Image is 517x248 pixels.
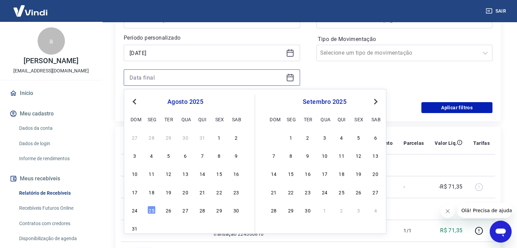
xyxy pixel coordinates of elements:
div: Choose domingo, 7 de setembro de 2025 [270,151,278,160]
div: Choose segunda-feira, 25 de agosto de 2025 [148,206,156,214]
div: Choose domingo, 3 de agosto de 2025 [131,151,139,160]
div: Choose sábado, 23 de agosto de 2025 [232,188,240,196]
button: Sair [484,5,509,17]
div: Choose terça-feira, 26 de agosto de 2025 [164,206,173,214]
div: agosto 2025 [130,97,241,106]
div: qui [198,115,206,123]
div: Choose sábado, 30 de agosto de 2025 [232,206,240,214]
div: Choose sexta-feira, 5 de setembro de 2025 [354,133,363,141]
div: Choose quinta-feira, 31 de julho de 2025 [198,133,206,141]
div: Choose domingo, 21 de setembro de 2025 [270,188,278,196]
a: Contratos com credores [16,217,94,231]
div: Choose sexta-feira, 19 de setembro de 2025 [354,169,363,178]
a: Informe de rendimentos [16,152,94,166]
iframe: Botão para abrir a janela de mensagens [490,221,512,243]
div: Choose segunda-feira, 4 de agosto de 2025 [148,151,156,160]
div: Choose terça-feira, 2 de setembro de 2025 [164,224,173,232]
p: R$ 71,35 [440,226,462,235]
div: Choose sexta-feira, 12 de setembro de 2025 [354,151,363,160]
div: Choose quarta-feira, 3 de setembro de 2025 [321,133,329,141]
div: Choose quinta-feira, 11 de setembro de 2025 [338,151,346,160]
iframe: Mensagem da empresa [457,203,512,218]
div: Choose quinta-feira, 21 de agosto de 2025 [198,188,206,196]
div: Choose quarta-feira, 17 de setembro de 2025 [321,169,329,178]
div: Choose quinta-feira, 25 de setembro de 2025 [338,188,346,196]
div: Choose domingo, 17 de agosto de 2025 [131,188,139,196]
div: Choose quarta-feira, 20 de agosto de 2025 [181,188,189,196]
div: Choose terça-feira, 9 de setembro de 2025 [303,151,312,160]
a: Início [8,86,94,101]
div: Choose sábado, 6 de setembro de 2025 [232,224,240,232]
div: Choose sexta-feira, 5 de setembro de 2025 [215,224,223,232]
a: Dados da conta [16,121,94,135]
div: Choose quarta-feira, 10 de setembro de 2025 [321,151,329,160]
div: Choose segunda-feira, 28 de julho de 2025 [148,133,156,141]
p: Parcelas [404,140,424,147]
div: Choose quarta-feira, 13 de agosto de 2025 [181,169,189,178]
div: Choose domingo, 10 de agosto de 2025 [131,169,139,178]
div: Choose quarta-feira, 27 de agosto de 2025 [181,206,189,214]
div: Choose quinta-feira, 4 de setembro de 2025 [338,133,346,141]
div: Choose quinta-feira, 4 de setembro de 2025 [198,224,206,232]
input: Data inicial [130,48,283,58]
div: Choose domingo, 28 de setembro de 2025 [270,206,278,214]
div: Choose segunda-feira, 8 de setembro de 2025 [287,151,295,160]
div: Choose quarta-feira, 1 de outubro de 2025 [321,206,329,214]
div: Choose quinta-feira, 14 de agosto de 2025 [198,169,206,178]
div: Choose sexta-feira, 15 de agosto de 2025 [215,169,223,178]
div: Choose quarta-feira, 3 de setembro de 2025 [181,224,189,232]
div: Choose sábado, 2 de agosto de 2025 [232,133,240,141]
div: Choose terça-feira, 2 de setembro de 2025 [303,133,312,141]
div: Choose quarta-feira, 6 de agosto de 2025 [181,151,189,160]
div: Choose terça-feira, 12 de agosto de 2025 [164,169,173,178]
a: Relatório de Recebíveis [16,186,94,200]
button: Meus recebíveis [8,171,94,186]
div: Choose sábado, 4 de outubro de 2025 [371,206,380,214]
div: Choose sábado, 16 de agosto de 2025 [232,169,240,178]
div: Choose segunda-feira, 29 de setembro de 2025 [287,206,295,214]
div: Choose quarta-feira, 30 de julho de 2025 [181,133,189,141]
div: Choose terça-feira, 30 de setembro de 2025 [303,206,312,214]
div: Choose quarta-feira, 24 de setembro de 2025 [321,188,329,196]
div: month 2025-09 [269,132,381,215]
p: [PERSON_NAME] [24,57,78,65]
div: setembro 2025 [269,97,381,106]
a: Disponibilização de agenda [16,232,94,246]
input: Data final [130,72,283,83]
div: dom [270,115,278,123]
p: [EMAIL_ADDRESS][DOMAIN_NAME] [13,67,89,74]
p: - [404,183,424,190]
div: Choose terça-feira, 29 de julho de 2025 [164,133,173,141]
p: -R$ 71,35 [439,183,463,191]
div: Choose quinta-feira, 7 de agosto de 2025 [198,151,206,160]
p: Valor Líq. [435,140,457,147]
div: Choose sábado, 9 de agosto de 2025 [232,151,240,160]
div: Choose quinta-feira, 2 de outubro de 2025 [338,206,346,214]
div: qua [321,115,329,123]
img: Vindi [8,0,53,21]
div: seg [287,115,295,123]
div: Choose sexta-feira, 1 de agosto de 2025 [215,133,223,141]
button: Next Month [371,97,380,106]
button: Previous Month [130,97,138,106]
div: dom [131,115,139,123]
div: Choose sexta-feira, 26 de setembro de 2025 [354,188,363,196]
a: Recebíveis Futuros Online [16,201,94,215]
div: Choose terça-feira, 19 de agosto de 2025 [164,188,173,196]
div: Choose sábado, 6 de setembro de 2025 [371,133,380,141]
div: ter [164,115,173,123]
div: Choose sábado, 27 de setembro de 2025 [371,188,380,196]
iframe: Fechar mensagem [441,204,454,218]
div: Choose sexta-feira, 29 de agosto de 2025 [215,206,223,214]
div: sab [232,115,240,123]
div: seg [148,115,156,123]
label: Tipo de Movimentação [318,35,491,43]
div: Choose segunda-feira, 11 de agosto de 2025 [148,169,156,178]
div: qui [338,115,346,123]
p: 1/1 [404,227,424,234]
div: Choose segunda-feira, 1 de setembro de 2025 [148,224,156,232]
div: Choose terça-feira, 23 de setembro de 2025 [303,188,312,196]
div: Choose domingo, 27 de julho de 2025 [131,133,139,141]
div: Choose segunda-feira, 18 de agosto de 2025 [148,188,156,196]
p: Tarifas [473,140,490,147]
